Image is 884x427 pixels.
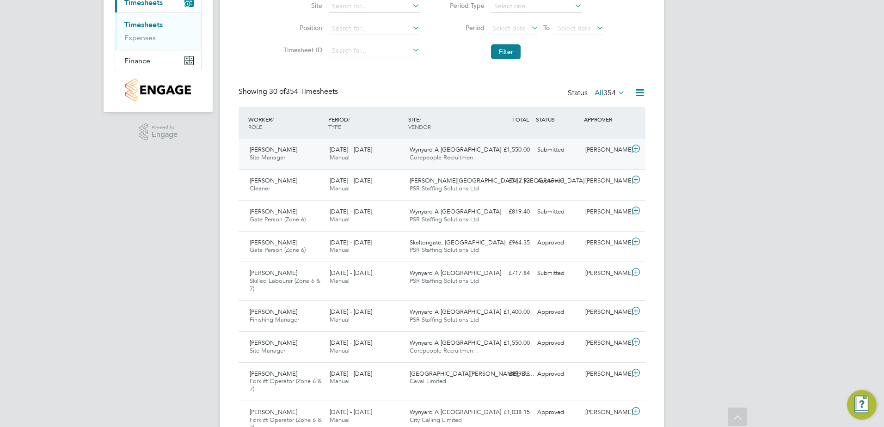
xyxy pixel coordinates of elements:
div: £1,550.00 [485,335,534,351]
div: Status [568,87,627,100]
span: [PERSON_NAME] [250,269,297,277]
span: Wynyard A [GEOGRAPHIC_DATA] [410,308,501,316]
span: Manual [330,246,350,254]
span: Skeltongate, [GEOGRAPHIC_DATA] [410,238,505,246]
span: Wynyard A [GEOGRAPHIC_DATA] [410,408,501,416]
div: Showing [239,87,340,97]
span: Site Manager [250,347,285,354]
span: VENDOR [408,123,431,130]
span: [PERSON_NAME] [250,146,297,153]
label: Period [443,24,485,32]
div: APPROVER [582,111,630,128]
span: [DATE] - [DATE] [330,146,372,153]
span: Manual [330,316,350,323]
span: [PERSON_NAME] [250,339,297,347]
span: [PERSON_NAME] [250,177,297,184]
span: Caval Limited [410,377,446,385]
div: [PERSON_NAME] [582,405,630,420]
div: £112.92 [485,173,534,189]
div: [PERSON_NAME] [582,235,630,250]
span: Wynyard A [GEOGRAPHIC_DATA] [410,269,501,277]
span: Cleaner [250,184,270,192]
span: [GEOGRAPHIC_DATA][PERSON_NAME], Be… [410,370,534,378]
div: Approved [534,305,582,320]
div: [PERSON_NAME] [582,305,630,320]
div: [PERSON_NAME] [582,142,630,158]
div: [PERSON_NAME] [582,366,630,382]
span: Manual [330,184,350,192]
span: 354 Timesheets [269,87,338,96]
input: Search for... [329,22,420,35]
span: [DATE] - [DATE] [330,408,372,416]
span: [PERSON_NAME][GEOGRAPHIC_DATA] / [GEOGRAPHIC_DATA] [410,177,584,184]
span: [PERSON_NAME] [250,308,297,316]
span: PSR Staffing Solutions Ltd [410,277,479,285]
span: TYPE [328,123,341,130]
div: [PERSON_NAME] [582,266,630,281]
span: 30 of [269,87,286,96]
span: To [540,22,552,34]
div: [PERSON_NAME] [582,335,630,351]
span: Skilled Labourer (Zone 6 & 7) [250,277,320,293]
span: PSR Staffing Solutions Ltd [410,246,479,254]
span: TOTAL [512,116,529,123]
div: £899.73 [485,366,534,382]
div: Approved [534,235,582,250]
span: Select date [558,24,591,32]
span: PSR Staffing Solutions Ltd [410,316,479,323]
span: / [272,116,274,123]
span: [DATE] - [DATE] [330,308,372,316]
div: [PERSON_NAME] [582,173,630,189]
label: Period Type [443,1,485,10]
span: / [419,116,421,123]
span: Corepeople Recruitmen… [410,347,479,354]
button: Filter [491,44,521,59]
span: ROLE [248,123,262,130]
span: PSR Staffing Solutions Ltd [410,184,479,192]
span: Wynyard A [GEOGRAPHIC_DATA] [410,146,501,153]
div: £717.84 [485,266,534,281]
span: [DATE] - [DATE] [330,177,372,184]
span: PSR Staffing Solutions Ltd [410,215,479,223]
div: Submitted [534,204,582,220]
span: Manual [330,277,350,285]
img: countryside-properties-logo-retina.png [125,79,190,101]
span: [DATE] - [DATE] [330,238,372,246]
span: Finishing Manager [250,316,299,323]
div: Submitted [534,142,582,158]
span: Manual [330,377,350,385]
div: STATUS [534,111,582,128]
span: Manual [330,153,350,161]
a: Timesheets [124,20,163,29]
a: Go to home page [115,79,202,101]
div: PERIOD [326,111,406,135]
label: Timesheet ID [281,46,322,54]
span: Finance [124,56,150,65]
span: / [348,116,350,123]
div: Approved [534,173,582,189]
input: Search for... [329,44,420,57]
div: [PERSON_NAME] [582,204,630,220]
div: SITE [406,111,486,135]
span: Gate Person (Zone 6) [250,215,306,223]
span: Forklift Operator (Zone 6 & 7) [250,377,322,393]
a: Expenses [124,33,156,42]
div: £1,550.00 [485,142,534,158]
label: All [595,88,625,98]
div: Approved [534,405,582,420]
span: [PERSON_NAME] [250,408,297,416]
span: Gate Person (Zone 6) [250,246,306,254]
div: WORKER [246,111,326,135]
div: Timesheets [115,12,201,50]
span: Engage [152,131,178,139]
button: Finance [115,50,201,71]
span: Select date [492,24,526,32]
div: £964.35 [485,235,534,250]
button: Engage Resource Center [847,390,877,420]
div: Approved [534,335,582,351]
span: Manual [330,215,350,223]
div: £819.40 [485,204,534,220]
span: [DATE] - [DATE] [330,339,372,347]
div: £1,400.00 [485,305,534,320]
div: £1,038.15 [485,405,534,420]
